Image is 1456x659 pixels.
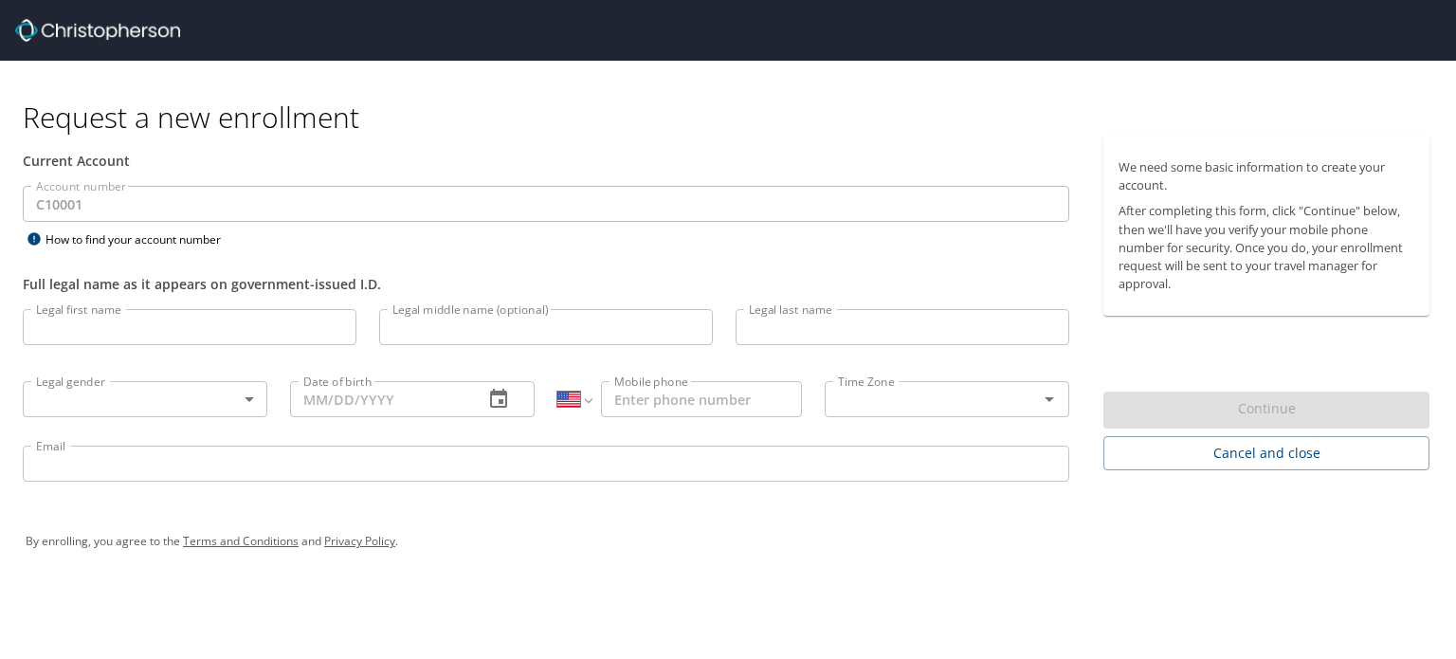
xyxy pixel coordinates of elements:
[23,228,260,251] div: How to find your account number
[23,381,267,417] div: ​
[1119,202,1414,293] p: After completing this form, click "Continue" below, then we'll have you verify your mobile phone ...
[23,274,1069,294] div: Full legal name as it appears on government-issued I.D.
[1119,442,1414,466] span: Cancel and close
[183,533,299,549] a: Terms and Conditions
[23,151,1069,171] div: Current Account
[324,533,395,549] a: Privacy Policy
[26,518,1430,565] div: By enrolling, you agree to the and .
[1119,158,1414,194] p: We need some basic information to create your account.
[1103,436,1429,471] button: Cancel and close
[601,381,802,417] input: Enter phone number
[23,99,1445,136] h1: Request a new enrollment
[290,381,468,417] input: MM/DD/YYYY
[1036,386,1063,412] button: Open
[15,19,180,42] img: cbt logo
